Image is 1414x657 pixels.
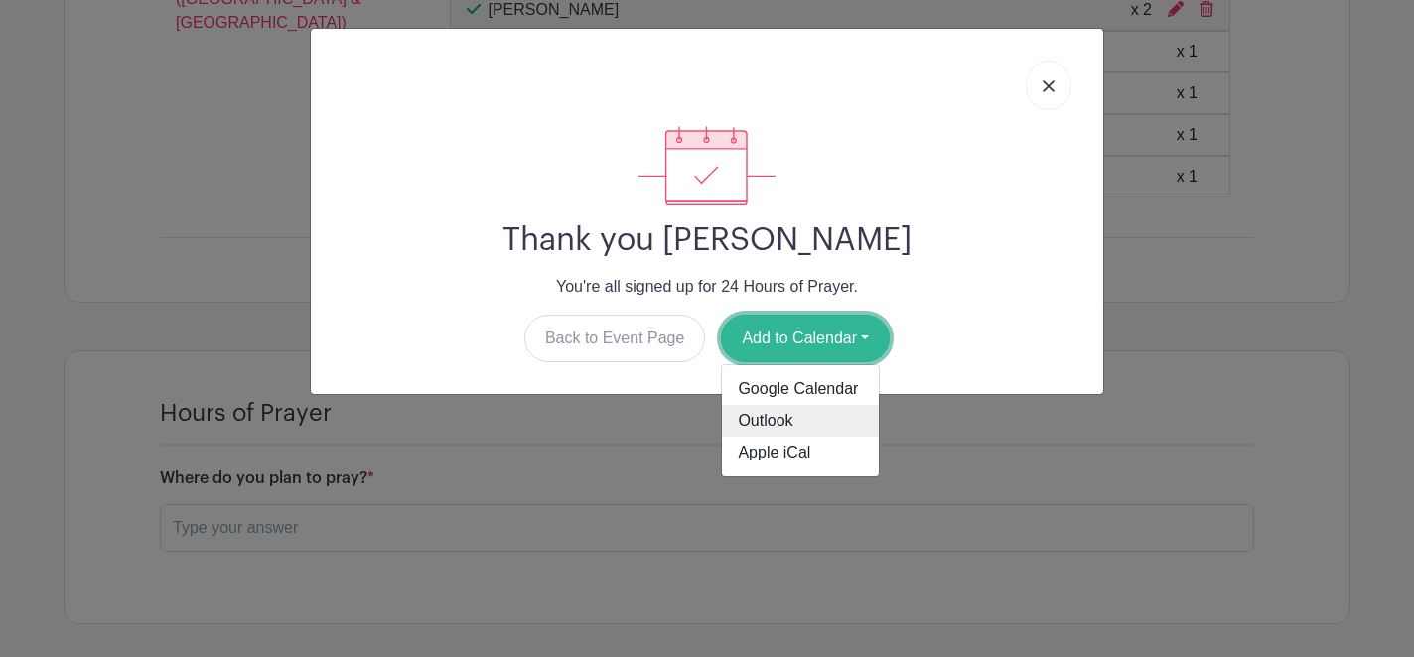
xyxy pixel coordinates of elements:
button: Add to Calendar [721,315,890,362]
p: You're all signed up for 24 Hours of Prayer. [327,275,1087,299]
a: Back to Event Page [524,315,706,362]
img: signup_complete-c468d5dda3e2740ee63a24cb0ba0d3ce5d8a4ecd24259e683200fb1569d990c8.svg [638,126,776,205]
a: Google Calendar [722,373,879,405]
h2: Thank you [PERSON_NAME] [327,221,1087,259]
a: Apple iCal [722,437,879,468]
img: close_button-5f87c8562297e5c2d7936805f587ecaba9071eb48480494691a3f1689db116b3.svg [1043,80,1055,92]
a: Outlook [722,405,879,437]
